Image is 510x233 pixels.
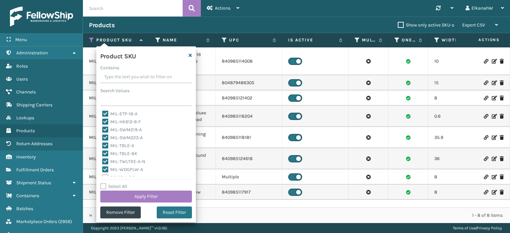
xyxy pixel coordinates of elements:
[492,81,496,85] i: Edit
[100,71,192,83] input: Type the text you wish to filter on
[58,219,72,224] span: ( 2956 )
[89,95,121,101] a: MIL-SWM219-A
[16,76,28,82] span: Users
[16,89,36,95] span: Channels
[462,22,485,28] span: Export CSV
[492,190,496,195] i: Edit
[102,111,137,117] label: MIL-ETP-16-A
[16,141,52,146] span: Return Addresses
[500,190,504,195] i: Delete
[484,59,488,64] i: Link Product
[198,212,503,219] div: 1 - 8 of 8 items
[216,75,282,90] td: 804879486305
[500,175,504,179] i: Delete
[492,96,496,100] i: Edit
[10,7,73,27] img: logo
[102,127,142,133] label: MIL-SWM219-A
[96,37,136,43] label: Product SKU
[89,189,122,196] a: MIL-WDGPLW-A
[362,37,376,43] label: Multi Packaged
[163,37,203,43] label: Name
[16,50,48,56] span: Administration
[89,58,116,65] a: MIL-ETP-16-A
[216,47,282,75] td: 840985114008
[484,175,488,179] i: Link Product
[484,114,488,119] i: Link Product
[484,96,488,100] i: Link Product
[288,37,336,43] label: Is Active
[102,159,145,164] label: MIL-TWLTRE-A-N
[16,180,51,186] span: Shipment Status
[442,37,482,43] label: Width
[216,127,282,148] td: 840985118181
[428,185,495,200] td: 8
[492,59,496,64] i: Edit
[89,155,116,162] a: MIL-TBLE-BK
[428,148,495,169] td: 36
[500,156,504,161] i: Delete
[100,191,192,203] button: Apply Filter
[500,59,504,64] i: Delete
[215,5,230,11] span: Actions
[89,21,115,29] h3: Products
[216,106,282,127] td: 840985118204
[91,223,167,233] p: Copyright 2023 [PERSON_NAME]™ v 1.0.185
[428,127,495,148] td: 35.9
[102,151,137,156] label: MIL-TBLE-BK
[100,206,141,218] button: Remove Filter
[15,37,27,42] span: Menu
[500,81,504,85] i: Delete
[216,90,282,106] td: 840985121402
[458,34,504,45] span: Actions
[484,81,488,85] i: Link Product
[428,75,495,90] td: 15
[102,119,141,125] label: MIL-HK612-6-F
[102,143,134,148] label: MIL-TBLE-A
[216,148,282,169] td: 840985124618
[16,115,34,121] span: Lookups
[477,226,502,230] a: Privacy Policy
[89,80,120,86] a: MIL-HK612-6-F
[216,169,282,185] td: Multiple
[484,190,488,195] i: Link Product
[402,37,415,43] label: One Per Box
[492,114,496,119] i: Edit
[100,87,129,94] label: Search Values
[100,64,119,71] label: Contains
[492,175,496,179] i: Edit
[102,167,143,172] label: MIL-WDGPLW-A
[453,226,476,230] a: Terms of Use
[16,206,33,211] span: Batches
[16,167,54,173] span: Fulfillment Orders
[89,134,113,141] a: MIL-TBLE-A
[216,185,282,200] td: 840985117917
[484,156,488,161] i: Link Product
[100,184,127,189] label: Select All
[453,223,502,233] div: |
[229,37,269,43] label: UPC
[16,154,36,160] span: Inventory
[16,219,57,224] span: Marketplace Orders
[398,22,454,28] label: Show only active SKU-s
[157,206,192,218] button: Reset Filter
[500,135,504,140] i: Delete
[428,169,495,185] td: 8
[428,90,495,106] td: 8
[16,128,35,134] span: Products
[16,102,52,108] span: Shipping Carriers
[428,106,495,127] td: 0.6
[484,135,488,140] i: Link Product
[16,193,39,199] span: Containers
[102,175,135,180] label: BCM3-A-RC
[102,135,143,141] label: MIL-SWM223-A
[428,47,495,75] td: 10
[89,113,122,120] a: MIL-SWM223-A
[492,156,496,161] i: Edit
[100,50,136,60] h4: Product SKU
[492,135,496,140] i: Edit
[500,96,504,100] i: Delete
[500,114,504,119] i: Delete
[89,174,124,180] a: MIL-TWLTRE-A-N
[16,63,28,69] span: Roles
